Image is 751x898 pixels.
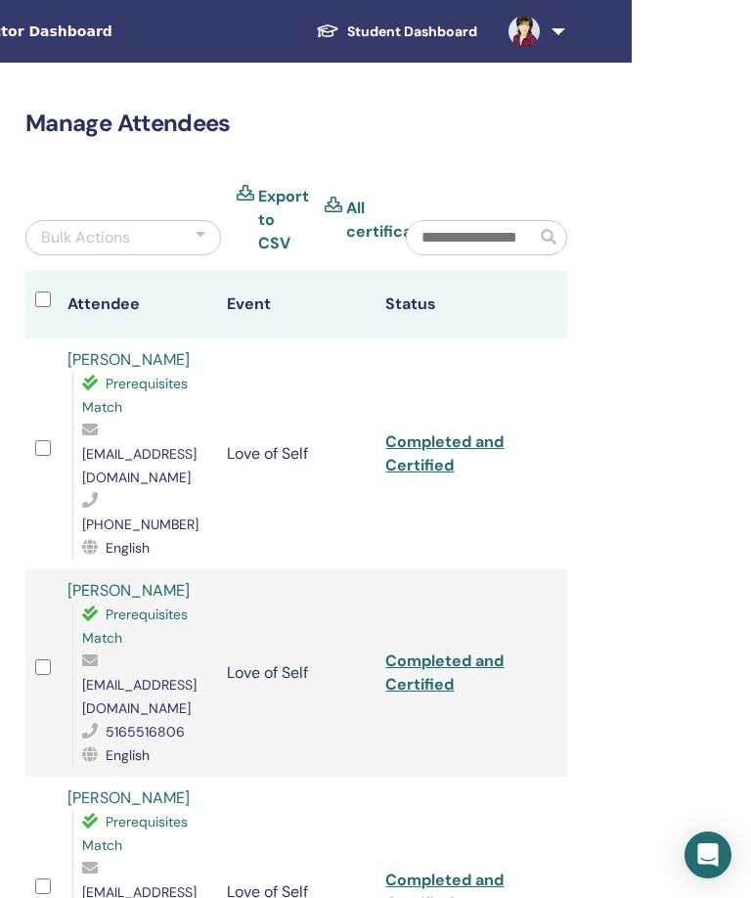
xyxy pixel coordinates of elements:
[67,787,190,808] a: [PERSON_NAME]
[67,349,190,370] a: [PERSON_NAME]
[106,723,185,741] span: 5165516806
[258,185,309,255] a: Export to CSV
[82,445,197,486] span: [EMAIL_ADDRESS][DOMAIN_NAME]
[106,746,150,764] span: English
[375,271,535,338] th: Status
[685,831,731,878] div: Open Intercom Messenger
[58,271,217,338] th: Attendee
[385,651,504,695] a: Completed and Certified
[346,197,437,244] a: All certificates
[82,516,199,533] span: [PHONE_NUMBER]
[82,606,188,647] span: Prerequisites Match
[82,676,197,717] span: [EMAIL_ADDRESS][DOMAIN_NAME]
[508,16,540,47] img: default.jpg
[217,338,376,569] td: Love of Self
[217,569,376,777] td: Love of Self
[82,375,188,416] span: Prerequisites Match
[106,539,150,557] span: English
[385,431,504,475] a: Completed and Certified
[41,226,130,249] div: Bulk Actions
[25,110,567,138] h2: Manage Attendees
[82,813,188,854] span: Prerequisites Match
[217,271,376,338] th: Event
[67,580,190,601] a: [PERSON_NAME]
[316,22,339,39] img: graduation-cap-white.svg
[300,14,493,50] a: Student Dashboard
